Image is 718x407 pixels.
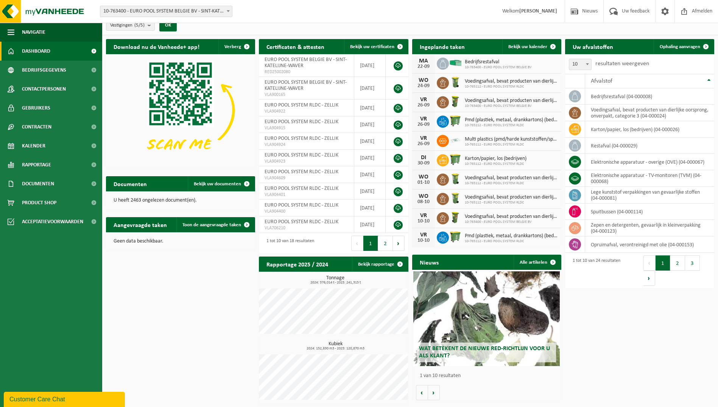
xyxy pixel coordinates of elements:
[465,214,558,220] span: Voedingsafval, bevat producten van dierlijke oorsprong, onverpakt, categorie 3
[265,92,348,98] span: VLA900165
[416,58,431,64] div: MA
[585,121,714,138] td: karton/papier, los (bedrijven) (04-000026)
[363,236,378,251] button: 1
[22,212,83,231] span: Acceptatievoorwaarden
[465,59,532,65] span: Bedrijfsrestafval
[22,61,66,80] span: Bedrijfsgegevens
[585,170,714,187] td: elektronische apparatuur - TV-monitoren (TVM) (04-000068)
[265,57,347,69] span: EURO POOL SYSTEM BELGIE BV - SINT-KATELIJNE-WAVER
[465,156,526,162] span: Karton/papier, los (bedrijven)
[416,97,431,103] div: VR
[416,122,431,127] div: 26-09
[412,39,472,54] h2: Ingeplande taken
[265,119,338,125] span: EURO POOL SYSTEM RLDC - ZELLIK
[263,281,408,285] span: 2024: 376,014 t - 2025: 241,315 t
[265,202,338,208] span: EURO POOL SYSTEM RLDC - ZELLIK
[263,341,408,351] h3: Kubiek
[106,54,255,166] img: Download de VHEPlus App
[106,217,174,232] h2: Aangevraagde taken
[265,219,338,225] span: EURO POOL SYSTEM RLDC - ZELLIK
[569,59,592,70] span: 10
[263,235,314,252] div: 1 tot 10 van 18 resultaten
[22,99,50,117] span: Gebruikers
[449,172,462,185] img: WB-0140-HPE-GN-50
[4,390,126,407] iframe: chat widget
[114,239,248,244] p: Geen data beschikbaar.
[224,44,241,49] span: Verberg
[465,78,558,85] span: Voedingsafval, bevat producten van dierlijke oorsprong, onverpakt, categorie 3
[591,78,612,84] span: Afvalstof
[259,39,332,54] h2: Certificaten & attesten
[265,142,348,148] span: VLA904924
[465,98,558,104] span: Voedingsafval, bevat producten van dierlijke oorsprong, onverpakt, categorie 3
[416,385,428,400] button: Vorige
[585,203,714,220] td: spuitbussen (04-000114)
[263,276,408,285] h3: Tonnage
[259,257,336,271] h2: Rapportage 2025 / 2024
[106,176,154,191] h2: Documenten
[413,271,559,366] a: Wat betekent de nieuwe RED-richtlijn voor u als klant?
[416,135,431,141] div: VR
[176,217,254,232] a: Toon de aangevraagde taken
[354,54,386,77] td: [DATE]
[265,102,338,108] span: EURO POOL SYSTEM RLDC - ZELLIK
[416,193,431,199] div: WO
[565,39,621,54] h2: Uw afvalstoffen
[106,39,207,54] h2: Download nu de Vanheede+ app!
[585,236,714,253] td: opruimafval, verontreinigd met olie (04-000153)
[265,192,348,198] span: VLA904401
[416,238,431,243] div: 10-10
[265,186,338,191] span: EURO POOL SYSTEM RLDC - ZELLIK
[449,134,462,147] img: LP-SK-00500-LPE-16
[263,347,408,351] span: 2024: 152,830 m3 - 2025: 120,870 m3
[465,194,558,200] span: Voedingsafval, bevat producten van dierlijke oorsprong, onverpakt, categorie 3
[595,61,649,67] label: resultaten weergeven
[656,255,670,271] button: 1
[416,116,431,122] div: VR
[134,23,145,28] count: (5/5)
[465,65,532,70] span: 10-763400 - EURO POOL SYSTEM BELGIE BV
[344,39,408,54] a: Bekijk uw certificaten
[654,39,713,54] a: Ophaling aanvragen
[465,142,558,147] span: 10-765112 - EURO POOL SYSTEM RLDC
[416,199,431,205] div: 08-10
[100,6,232,17] span: 10-763400 - EURO POOL SYSTEM BELGIE BV - SINT-KATELIJNE-WAVER
[685,255,700,271] button: 3
[22,193,56,212] span: Product Shop
[416,161,431,166] div: 30-09
[378,236,393,251] button: 2
[354,166,386,183] td: [DATE]
[416,141,431,147] div: 26-09
[265,69,348,75] span: RED25002080
[416,83,431,89] div: 24-09
[412,255,446,269] h2: Nieuws
[449,95,462,108] img: WB-0060-HPE-GN-50
[449,59,462,66] img: HK-XP-30-GN-00
[265,225,348,231] span: VLA706210
[449,114,462,127] img: WB-0770-HPE-GN-50
[114,198,248,203] p: U heeft 2463 ongelezen document(en).
[585,154,714,170] td: elektronische apparatuur - overige (OVE) (04-000067)
[585,105,714,121] td: voedingsafval, bevat producten van dierlijke oorsprong, onverpakt, categorie 3 (04-000024)
[585,138,714,154] td: restafval (04-000029)
[465,200,558,205] span: 10-765112 - EURO POOL SYSTEM RLDC
[465,123,558,128] span: 10-765112 - EURO POOL SYSTEM RLDC
[465,175,558,181] span: Voedingsafval, bevat producten van dierlijke oorsprong, onverpakt, categorie 3
[22,174,54,193] span: Documenten
[351,236,363,251] button: Previous
[188,176,254,191] a: Bekijk uw documenten
[416,103,431,108] div: 26-09
[569,255,620,286] div: 1 tot 10 van 24 resultaten
[428,385,440,400] button: Volgende
[502,39,561,54] a: Bekijk uw kalender
[465,239,558,244] span: 10-765112 - EURO POOL SYSTEM RLDC
[643,271,655,286] button: Next
[416,64,431,69] div: 22-09
[22,136,45,155] span: Kalender
[22,117,51,136] span: Contracten
[354,150,386,166] td: [DATE]
[22,23,45,42] span: Navigatie
[416,219,431,224] div: 10-10
[465,220,558,224] span: 10-763400 - EURO POOL SYSTEM BELGIE BV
